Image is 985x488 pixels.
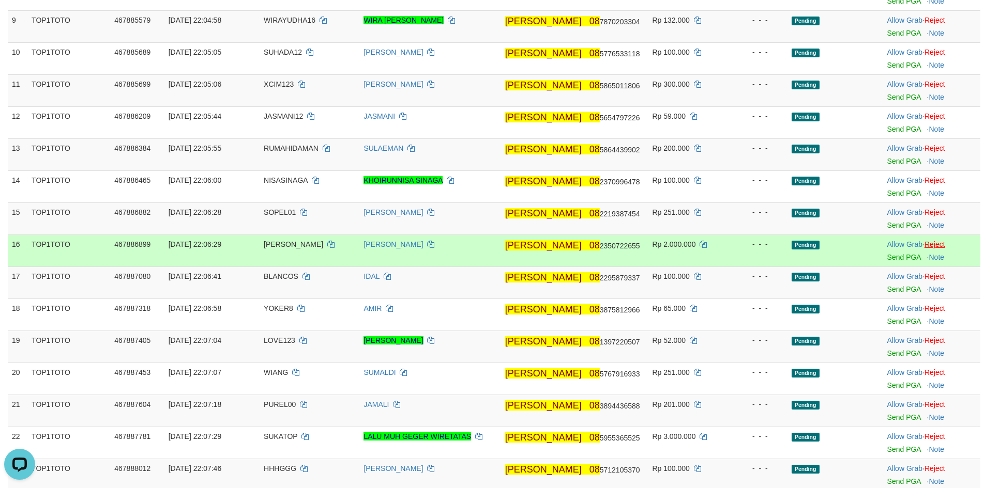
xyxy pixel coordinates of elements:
[264,464,296,473] span: HHHGGG
[169,112,221,120] span: [DATE] 22:05:44
[925,176,945,184] a: Reject
[735,79,783,89] div: - - -
[505,336,582,347] ah_el_jm_1755061967356: [PERSON_NAME]
[27,363,110,395] td: TOP1TOTO
[8,395,27,427] td: 21
[27,266,110,298] td: TOP1TOTO
[363,176,442,184] a: KHOIRUNNISA SINAGA
[114,272,150,280] span: 467887080
[735,47,783,57] div: - - -
[589,16,600,26] ah_el_jm_1755061967356: 08
[8,74,27,106] td: 11
[925,400,945,408] a: Reject
[589,114,640,122] span: Copy 085654797226 to clipboard
[887,189,921,197] a: Send PGA
[114,80,150,88] span: 467885699
[887,272,922,280] a: Allow Grab
[883,266,980,298] td: ·
[589,144,600,154] ah_el_jm_1755061967356: 08
[887,317,921,325] a: Send PGA
[264,432,297,440] span: SUKATOP
[887,336,925,344] span: ·
[589,208,600,218] ah_el_jm_1755061967356: 08
[363,368,396,376] a: SUMALDI
[264,16,315,24] span: WIRAYUDHA16
[169,304,221,312] span: [DATE] 22:06:58
[887,80,925,88] span: ·
[883,10,980,42] td: ·
[652,80,689,88] span: Rp 300.000
[169,272,221,280] span: [DATE] 22:06:41
[652,336,686,344] span: Rp 52.000
[925,272,945,280] a: Reject
[792,401,820,410] span: Pending
[652,112,686,120] span: Rp 59.000
[589,48,600,58] ah_el_jm_1755061967356: 08
[929,285,945,293] a: Note
[887,29,921,37] a: Send PGA
[264,304,293,312] span: YOKER8
[735,175,783,185] div: - - -
[27,427,110,459] td: TOP1TOTO
[363,304,382,312] a: AMIR
[883,298,980,330] td: ·
[792,177,820,185] span: Pending
[169,400,221,408] span: [DATE] 22:07:18
[169,16,221,24] span: [DATE] 22:04:58
[589,304,600,314] ah_el_jm_1755061967356: 08
[887,157,921,165] a: Send PGA
[264,400,296,408] span: PUREL00
[792,433,820,442] span: Pending
[887,445,921,453] a: Send PGA
[114,336,150,344] span: 467887405
[887,477,921,485] a: Send PGA
[652,176,689,184] span: Rp 100.000
[589,370,640,378] span: Copy 085767916933 to clipboard
[887,176,925,184] span: ·
[792,273,820,281] span: Pending
[883,234,980,266] td: ·
[925,16,945,24] a: Reject
[363,400,389,408] a: JAMALI
[8,266,27,298] td: 17
[8,106,27,138] td: 12
[505,48,582,58] ah_el_jm_1755061967356: [PERSON_NAME]
[652,304,686,312] span: Rp 65.000
[27,202,110,234] td: TOP1TOTO
[114,240,150,248] span: 467886899
[363,240,423,248] a: [PERSON_NAME]
[505,208,582,218] ah_el_jm_1755061967356: [PERSON_NAME]
[589,178,640,186] span: Copy 082370996478 to clipboard
[887,112,925,120] span: ·
[505,112,582,122] ah_el_jm_1755061967356: [PERSON_NAME]
[589,18,640,26] span: Copy 087870203304 to clipboard
[925,464,945,473] a: Reject
[27,330,110,363] td: TOP1TOTO
[8,298,27,330] td: 18
[925,304,945,312] a: Reject
[887,272,925,280] span: ·
[264,368,288,376] span: WIANG
[169,368,221,376] span: [DATE] 22:07:07
[8,10,27,42] td: 9
[792,113,820,121] span: Pending
[652,272,689,280] span: Rp 100.000
[929,61,945,69] a: Note
[887,61,921,69] a: Send PGA
[883,427,980,459] td: ·
[169,208,221,216] span: [DATE] 22:06:28
[887,176,922,184] a: Allow Grab
[589,240,600,250] ah_el_jm_1755061967356: 08
[589,434,640,442] span: Copy 085955365525 to clipboard
[883,106,980,138] td: ·
[505,16,582,26] ah_el_jm_1755061967356: [PERSON_NAME]
[887,208,922,216] a: Allow Grab
[735,15,783,25] div: - - -
[114,368,150,376] span: 467887453
[505,464,582,475] ah_el_jm_1755061967356: [PERSON_NAME]
[169,80,221,88] span: [DATE] 22:05:06
[505,400,582,411] ah_el_jm_1755061967356: [PERSON_NAME]
[887,432,925,440] span: ·
[114,16,150,24] span: 467885579
[363,464,423,473] a: [PERSON_NAME]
